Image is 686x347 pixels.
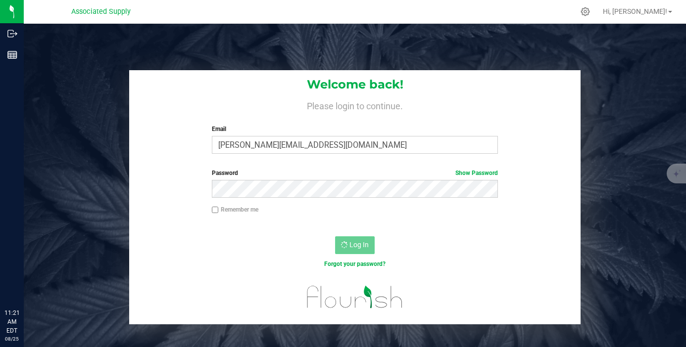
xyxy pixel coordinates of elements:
[4,308,19,335] p: 11:21 AM EDT
[7,29,17,39] inline-svg: Outbound
[129,99,581,111] h4: Please login to continue.
[4,335,19,343] p: 08/25
[349,241,369,249] span: Log In
[335,236,375,254] button: Log In
[129,78,581,91] h1: Welcome back!
[455,170,498,176] a: Show Password
[7,50,17,60] inline-svg: Reports
[212,125,498,133] label: Email
[212,170,238,176] span: Password
[212,205,258,214] label: Remember me
[603,7,667,15] span: Hi, [PERSON_NAME]!
[324,260,386,267] a: Forgot your password?
[10,268,40,298] iframe: Resource center
[579,7,591,16] div: Manage settings
[71,7,131,16] span: Associated Supply
[212,207,219,214] input: Remember me
[298,279,411,315] img: flourish_logo.svg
